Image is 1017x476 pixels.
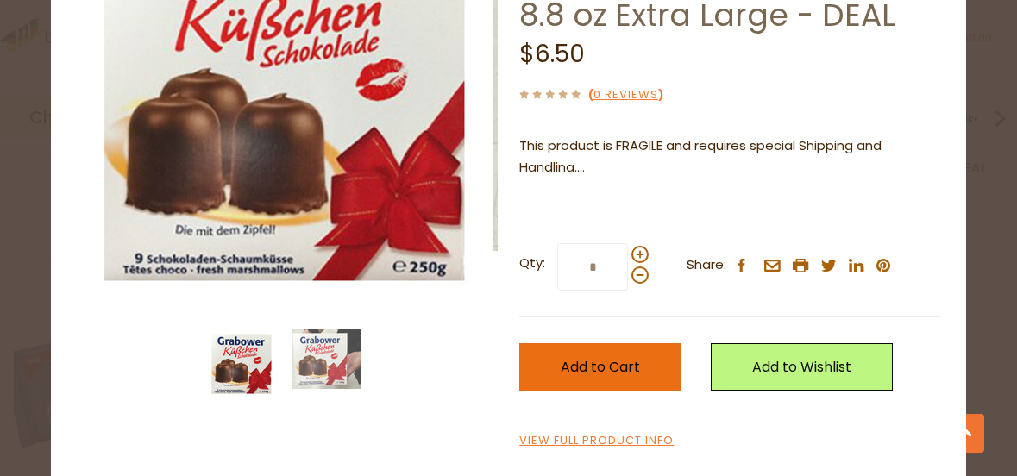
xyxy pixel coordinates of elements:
[593,86,658,104] a: 0 Reviews
[519,432,674,450] a: View Full Product Info
[561,357,640,377] span: Add to Cart
[207,329,276,398] img: Topkuss Dark Chocolate Marshmallow Kisses 9 pc. 8.8 oz Extra Large - DEAL
[519,253,545,274] strong: Qty:
[519,37,585,71] span: $6.50
[588,86,663,103] span: ( )
[292,329,361,389] img: Topkuss Dark Chocolate Marshmallow Kisses 9 pc. 8.8 oz Extra Large - DEAL
[519,135,940,178] p: This product is FRAGILE and requires special Shipping and Handling.
[687,254,726,276] span: Share:
[711,343,893,391] a: Add to Wishlist
[519,343,681,391] button: Add to Cart
[557,243,628,291] input: Qty:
